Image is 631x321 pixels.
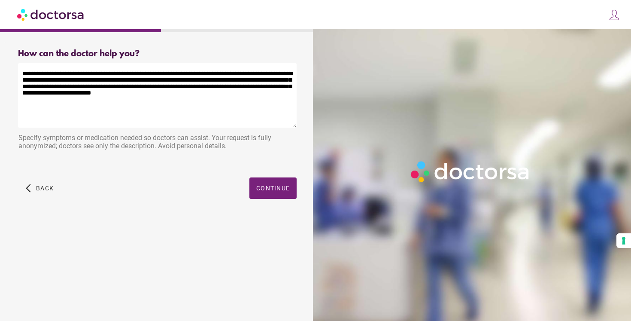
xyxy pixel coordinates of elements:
[407,158,534,186] img: Logo-Doctorsa-trans-White-partial-flat.png
[22,177,57,199] button: arrow_back_ios Back
[18,49,297,59] div: How can the doctor help you?
[608,9,620,21] img: icons8-customer-100.png
[616,233,631,248] button: Your consent preferences for tracking technologies
[17,5,85,24] img: Doctorsa.com
[256,185,290,192] span: Continue
[36,185,54,192] span: Back
[18,129,297,156] div: Specify symptoms or medication needed so doctors can assist. Your request is fully anonymized; do...
[249,177,297,199] button: Continue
